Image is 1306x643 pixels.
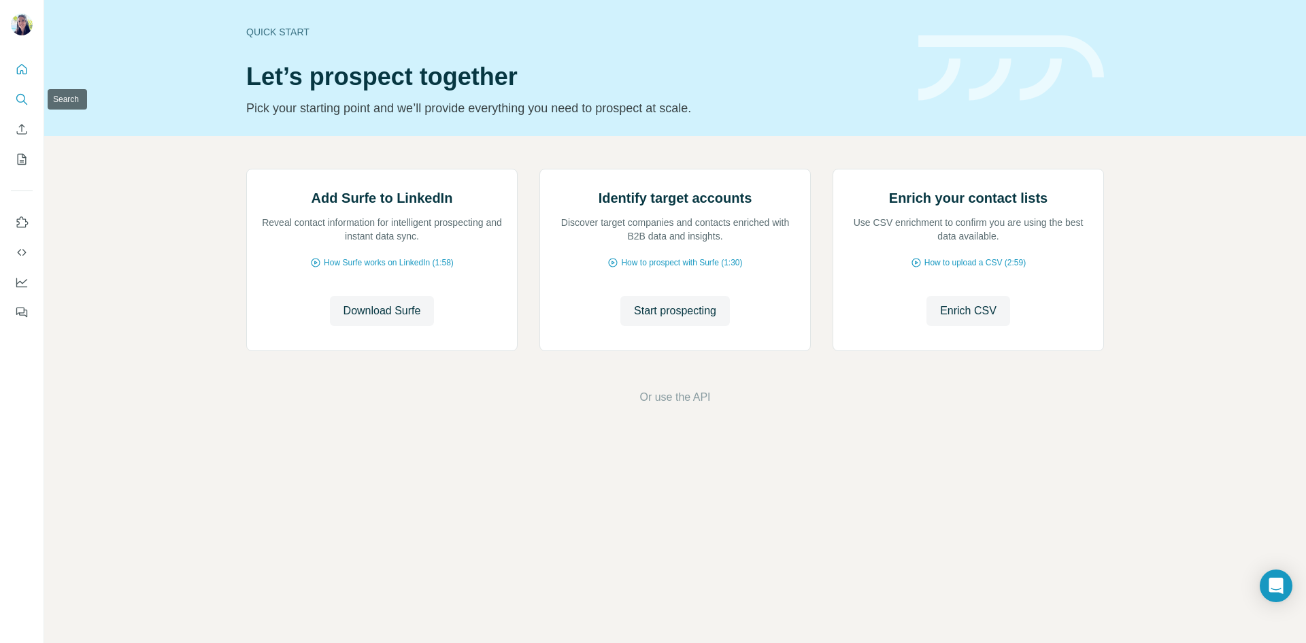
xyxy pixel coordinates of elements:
[11,57,33,82] button: Quick start
[847,216,1090,243] p: Use CSV enrichment to confirm you are using the best data available.
[11,117,33,142] button: Enrich CSV
[889,188,1048,208] h2: Enrich your contact lists
[1260,570,1292,602] div: Open Intercom Messenger
[312,188,453,208] h2: Add Surfe to LinkedIn
[11,300,33,325] button: Feedback
[11,270,33,295] button: Dashboard
[634,303,716,319] span: Start prospecting
[940,303,997,319] span: Enrich CSV
[246,99,902,118] p: Pick your starting point and we’ll provide everything you need to prospect at scale.
[620,296,730,326] button: Start prospecting
[11,240,33,265] button: Use Surfe API
[11,210,33,235] button: Use Surfe on LinkedIn
[261,216,503,243] p: Reveal contact information for intelligent prospecting and instant data sync.
[639,389,710,406] button: Or use the API
[599,188,752,208] h2: Identify target accounts
[11,14,33,35] img: Avatar
[11,147,33,171] button: My lists
[246,25,902,39] div: Quick start
[330,296,435,326] button: Download Surfe
[924,257,1026,269] span: How to upload a CSV (2:59)
[344,303,421,319] span: Download Surfe
[554,216,797,243] p: Discover target companies and contacts enriched with B2B data and insights.
[918,35,1104,101] img: banner
[11,87,33,112] button: Search
[621,257,742,269] span: How to prospect with Surfe (1:30)
[926,296,1010,326] button: Enrich CSV
[324,257,454,269] span: How Surfe works on LinkedIn (1:58)
[246,63,902,90] h1: Let’s prospect together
